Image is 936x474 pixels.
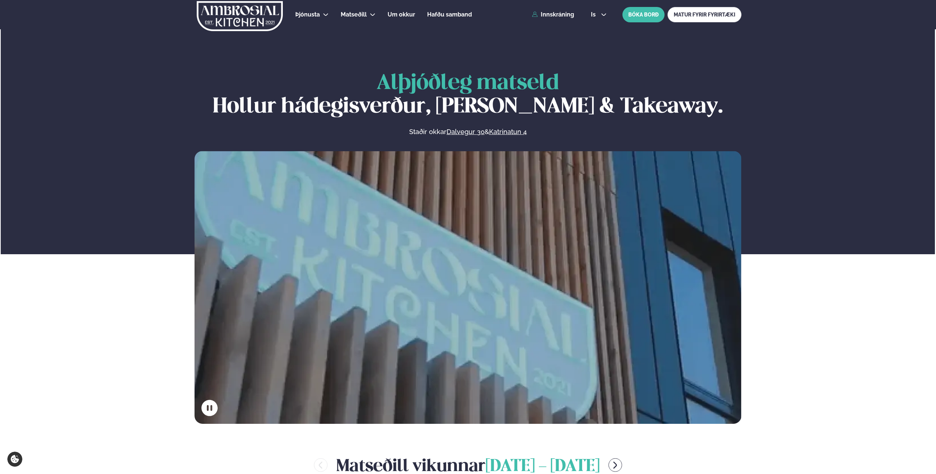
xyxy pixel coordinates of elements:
span: is [591,12,598,18]
a: Um okkur [388,10,415,19]
p: Staðir okkar & [329,127,606,136]
h1: Hollur hádegisverður, [PERSON_NAME] & Takeaway. [195,72,741,119]
img: logo [196,1,284,31]
span: Alþjóðleg matseld [377,73,559,93]
button: menu-btn-left [314,458,328,472]
a: Innskráning [532,11,574,18]
a: Cookie settings [7,452,22,467]
button: menu-btn-right [608,458,622,472]
a: Hafðu samband [427,10,472,19]
button: is [585,12,613,18]
a: MATUR FYRIR FYRIRTÆKI [667,7,741,22]
button: BÓKA BORÐ [622,7,665,22]
a: Katrinatun 4 [489,127,527,136]
span: Hafðu samband [427,11,472,18]
a: Þjónusta [295,10,320,19]
a: Matseðill [341,10,367,19]
span: Þjónusta [295,11,320,18]
a: Dalvegur 30 [447,127,485,136]
span: Um okkur [388,11,415,18]
span: Matseðill [341,11,367,18]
